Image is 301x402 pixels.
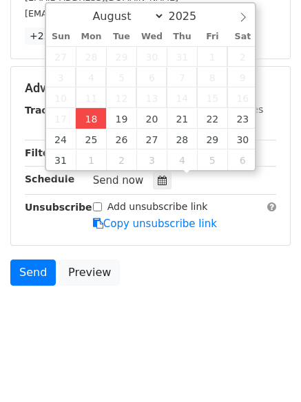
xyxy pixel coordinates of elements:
h5: Advanced [25,81,276,96]
span: August 27, 2025 [136,129,167,149]
span: August 22, 2025 [197,108,227,129]
span: July 31, 2025 [167,46,197,67]
a: Send [10,260,56,286]
span: August 4, 2025 [76,67,106,87]
span: Wed [136,32,167,41]
strong: Tracking [25,105,71,116]
span: August 7, 2025 [167,67,197,87]
span: Sat [227,32,258,41]
span: Sun [46,32,76,41]
strong: Unsubscribe [25,202,92,213]
span: August 31, 2025 [46,149,76,170]
span: August 16, 2025 [227,87,258,108]
span: July 30, 2025 [136,46,167,67]
span: August 25, 2025 [76,129,106,149]
span: August 28, 2025 [167,129,197,149]
span: September 3, 2025 [136,149,167,170]
span: August 21, 2025 [167,108,197,129]
input: Year [165,10,214,23]
small: [EMAIL_ADDRESS][DOMAIN_NAME] [25,8,178,19]
span: August 19, 2025 [106,108,136,129]
strong: Filters [25,147,60,158]
span: August 24, 2025 [46,129,76,149]
iframe: Chat Widget [232,336,301,402]
span: August 2, 2025 [227,46,258,67]
span: August 15, 2025 [197,87,227,108]
span: September 6, 2025 [227,149,258,170]
a: Preview [59,260,120,286]
span: August 8, 2025 [197,67,227,87]
span: September 5, 2025 [197,149,227,170]
span: August 10, 2025 [46,87,76,108]
span: August 18, 2025 [76,108,106,129]
span: August 20, 2025 [136,108,167,129]
span: August 6, 2025 [136,67,167,87]
span: August 11, 2025 [76,87,106,108]
span: Tue [106,32,136,41]
span: July 29, 2025 [106,46,136,67]
span: August 12, 2025 [106,87,136,108]
label: Add unsubscribe link [107,200,208,214]
span: September 4, 2025 [167,149,197,170]
strong: Schedule [25,173,74,184]
span: August 29, 2025 [197,129,227,149]
span: August 30, 2025 [227,129,258,149]
span: Mon [76,32,106,41]
span: Send now [93,174,144,187]
span: September 1, 2025 [76,149,106,170]
span: August 3, 2025 [46,67,76,87]
span: July 28, 2025 [76,46,106,67]
span: August 23, 2025 [227,108,258,129]
span: September 2, 2025 [106,149,136,170]
span: Fri [197,32,227,41]
span: August 14, 2025 [167,87,197,108]
span: August 5, 2025 [106,67,136,87]
span: August 1, 2025 [197,46,227,67]
span: August 17, 2025 [46,108,76,129]
span: August 9, 2025 [227,67,258,87]
span: August 13, 2025 [136,87,167,108]
span: Thu [167,32,197,41]
span: July 27, 2025 [46,46,76,67]
a: Copy unsubscribe link [93,218,217,230]
span: August 26, 2025 [106,129,136,149]
a: +22 more [25,28,83,45]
